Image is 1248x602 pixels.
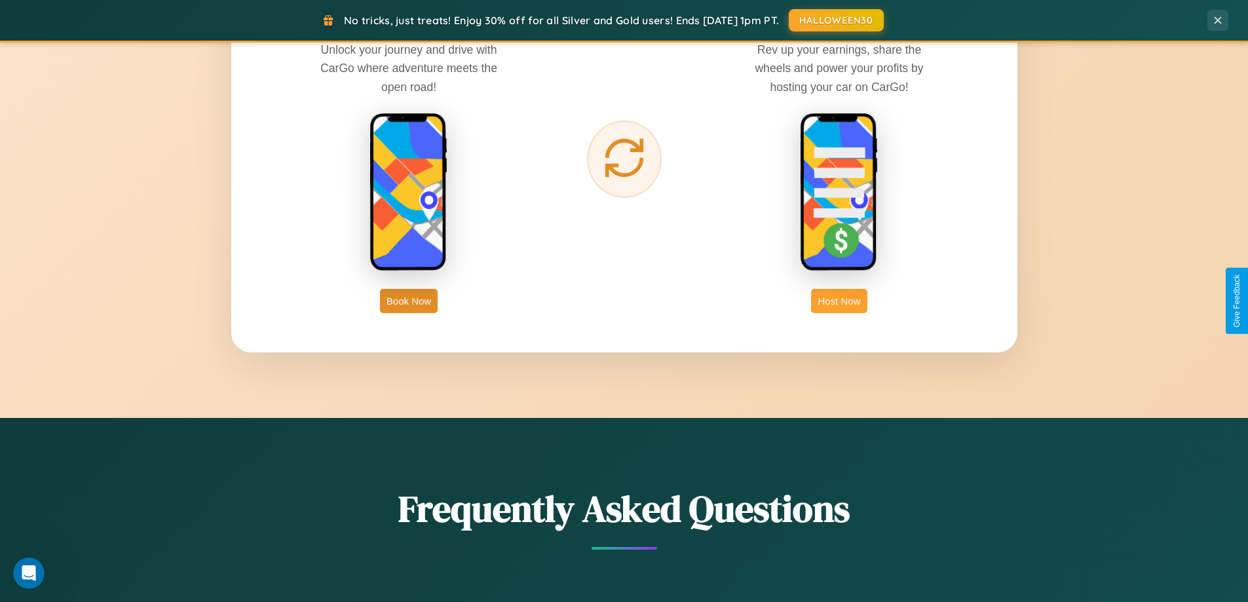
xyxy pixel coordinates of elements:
[231,483,1017,534] h2: Frequently Asked Questions
[811,289,867,313] button: Host Now
[1232,274,1241,328] div: Give Feedback
[311,41,507,96] p: Unlock your journey and drive with CarGo where adventure meets the open road!
[741,41,937,96] p: Rev up your earnings, share the wheels and power your profits by hosting your car on CarGo!
[369,113,448,273] img: rent phone
[380,289,438,313] button: Book Now
[344,14,779,27] span: No tricks, just treats! Enjoy 30% off for all Silver and Gold users! Ends [DATE] 1pm PT.
[13,557,45,589] iframe: Intercom live chat
[789,9,884,31] button: HALLOWEEN30
[800,113,879,273] img: host phone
